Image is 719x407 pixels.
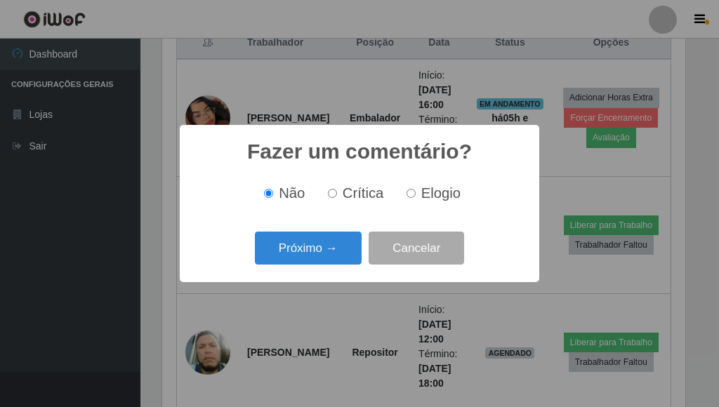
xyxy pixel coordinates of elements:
input: Elogio [407,189,416,198]
span: Não [279,185,305,201]
h2: Fazer um comentário? [247,139,472,164]
input: Crítica [328,189,337,198]
input: Não [264,189,273,198]
button: Cancelar [369,232,464,265]
button: Próximo → [255,232,362,265]
span: Crítica [343,185,384,201]
span: Elogio [421,185,461,201]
